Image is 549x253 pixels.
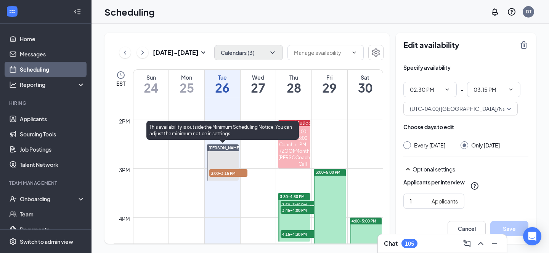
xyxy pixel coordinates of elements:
a: Talent Network [20,157,85,172]
a: August 26, 2025 [205,70,240,98]
a: August 24, 2025 [133,70,169,98]
div: Sat [348,74,383,81]
svg: Clock [116,70,125,80]
h1: 27 [241,81,276,94]
svg: QuestionInfo [470,181,479,191]
svg: ChevronRight [139,48,146,57]
div: Only [DATE] [471,141,500,149]
div: Hiring [9,100,83,106]
a: Scheduling [20,62,85,77]
svg: ChevronLeft [121,48,129,57]
svg: SmallChevronDown [199,48,208,57]
div: Applicants [432,197,458,205]
svg: Settings [371,48,380,57]
span: 3:00-3:15 PM [209,169,247,177]
div: Fri [312,74,347,81]
h1: 30 [348,81,383,94]
h1: 24 [133,81,169,94]
a: August 25, 2025 [169,70,204,98]
a: Home [20,31,85,46]
button: Save [490,221,528,236]
h1: 26 [205,81,240,94]
div: This availability is outside the Minimum Scheduling Notice. You can adjust the minimum notice in ... [146,121,299,140]
div: 3pm [117,166,132,174]
svg: ChevronDown [508,86,514,93]
div: Wed [241,74,276,81]
button: Minimize [488,237,501,250]
div: Outlook [295,120,310,126]
div: 2:00-3:00 PM [295,128,310,148]
a: Team [20,207,85,222]
div: Switch to admin view [20,238,73,245]
svg: Analysis [9,81,17,88]
div: Tue [205,74,240,81]
button: ChevronRight [137,47,148,58]
div: Specify availability [403,64,451,71]
svg: ComposeMessage [462,239,472,248]
div: Sun [133,74,169,81]
svg: ChevronDown [269,49,276,56]
div: Choose days to edit [403,123,454,131]
div: 4pm [117,215,132,223]
button: Cancel [448,221,486,236]
h1: Scheduling [104,5,155,18]
a: August 28, 2025 [276,70,311,98]
svg: ChevronUp [476,239,485,248]
a: Job Postings [20,142,85,157]
svg: Settings [9,238,17,245]
svg: ChevronDown [444,86,450,93]
button: ChevronUp [475,237,487,250]
svg: Collapse [74,8,81,16]
a: Documents [20,222,85,237]
div: Monthly Coaching Call (ZOOM) with [PERSON_NAME] [295,148,310,187]
button: Calendars (3)ChevronDown [214,45,283,60]
div: Every [DATE] [414,141,445,149]
a: Sourcing Tools [20,126,85,142]
h3: Chat [384,239,398,248]
button: ComposeMessage [461,237,473,250]
a: August 29, 2025 [312,70,347,98]
h2: Edit availability [403,40,515,50]
svg: ChevronDown [351,50,357,56]
div: 2pm [117,117,132,125]
span: 3:00-5:00 PM [316,170,340,175]
div: Optional settings [413,165,528,173]
a: August 30, 2025 [348,70,383,98]
span: [PERSON_NAME] [209,146,241,150]
div: - [403,82,528,97]
span: 3:45-4:00 PM [281,206,319,214]
span: 4:15-4:30 PM [281,230,319,238]
div: Open Intercom Messenger [523,227,541,245]
div: Reporting [20,81,85,88]
svg: Minimize [490,239,499,248]
div: Team Management [9,180,83,186]
span: 4:00-5:00 PM [352,218,376,224]
div: Mon [169,74,204,81]
div: Monthly Coaching Call (ZOOM) with [PERSON_NAME] [278,135,310,161]
input: Manage availability [294,48,348,57]
h1: 29 [312,81,347,94]
svg: SmallChevronUp [403,165,413,174]
a: Messages [20,46,85,62]
div: Optional settings [403,165,528,174]
h3: [DATE] - [DATE] [153,48,199,57]
span: 3:30-3:45 PM [281,201,319,208]
svg: QuestionInfo [507,7,516,16]
svg: WorkstreamLogo [8,8,16,15]
span: 3:30-4:30 PM [280,194,305,199]
span: EST [116,80,125,87]
h1: 28 [276,81,311,94]
div: Applicants per interview [403,178,465,186]
a: August 27, 2025 [241,70,276,98]
div: Onboarding [20,195,79,203]
div: DT [526,8,531,15]
svg: TrashOutline [519,40,528,50]
button: ChevronLeft [119,47,131,58]
svg: UserCheck [9,195,17,203]
svg: Notifications [490,7,499,16]
a: Applicants [20,111,85,126]
div: Thu [276,74,311,81]
button: Settings [368,45,384,60]
h1: 25 [169,81,204,94]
